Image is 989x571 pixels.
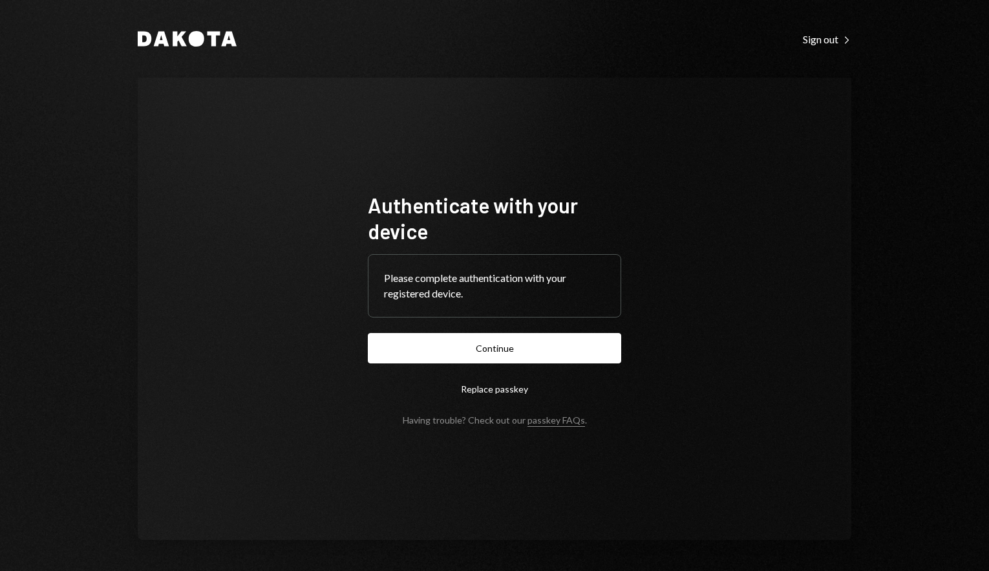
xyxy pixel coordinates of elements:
[403,415,587,426] div: Having trouble? Check out our .
[368,333,621,363] button: Continue
[803,33,851,46] div: Sign out
[368,374,621,404] button: Replace passkey
[384,270,605,301] div: Please complete authentication with your registered device.
[527,415,585,427] a: passkey FAQs
[803,32,851,46] a: Sign out
[368,192,621,244] h1: Authenticate with your device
